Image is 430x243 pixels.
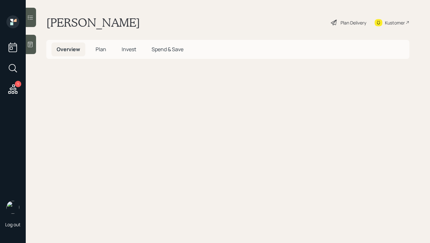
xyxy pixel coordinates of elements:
[6,201,19,214] img: hunter_neumayer.jpg
[57,46,80,53] span: Overview
[385,19,405,26] div: Kustomer
[122,46,136,53] span: Invest
[152,46,183,53] span: Spend & Save
[5,221,21,228] div: Log out
[96,46,106,53] span: Plan
[46,15,140,30] h1: [PERSON_NAME]
[15,81,21,87] div: 1
[341,19,366,26] div: Plan Delivery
